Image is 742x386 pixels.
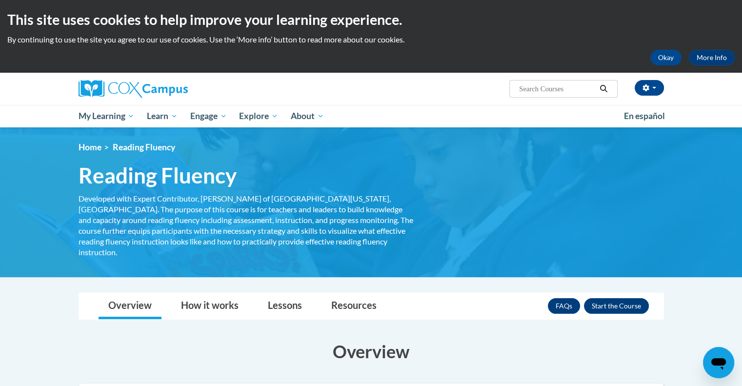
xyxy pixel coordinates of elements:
span: En español [624,111,665,121]
a: More Info [689,50,735,65]
input: Search Courses [518,83,596,95]
span: Engage [190,110,227,122]
div: Developed with Expert Contributor, [PERSON_NAME] of [GEOGRAPHIC_DATA][US_STATE], [GEOGRAPHIC_DATA... [79,193,415,258]
button: Search [596,83,611,95]
a: Home [79,142,101,152]
h3: Overview [79,339,664,364]
a: Explore [233,105,284,127]
p: By continuing to use the site you agree to our use of cookies. Use the ‘More info’ button to read... [7,34,735,45]
a: Engage [184,105,233,127]
a: Resources [321,293,386,319]
span: Reading Fluency [113,142,175,152]
a: Cox Campus [79,80,264,98]
a: Learn [140,105,184,127]
iframe: Button to launch messaging window [703,347,734,378]
button: Okay [650,50,682,65]
a: En español [618,106,671,126]
span: Reading Fluency [79,163,237,188]
a: About [284,105,330,127]
a: How it works [171,293,248,319]
a: Lessons [258,293,312,319]
img: Cox Campus [79,80,188,98]
div: Main menu [64,105,679,127]
span: Explore [239,110,278,122]
a: My Learning [72,105,141,127]
button: Account Settings [635,80,664,96]
span: My Learning [78,110,134,122]
a: Overview [99,293,161,319]
span: About [291,110,324,122]
button: Enroll [584,298,649,314]
a: FAQs [548,298,580,314]
h2: This site uses cookies to help improve your learning experience. [7,10,735,29]
span: Learn [147,110,178,122]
